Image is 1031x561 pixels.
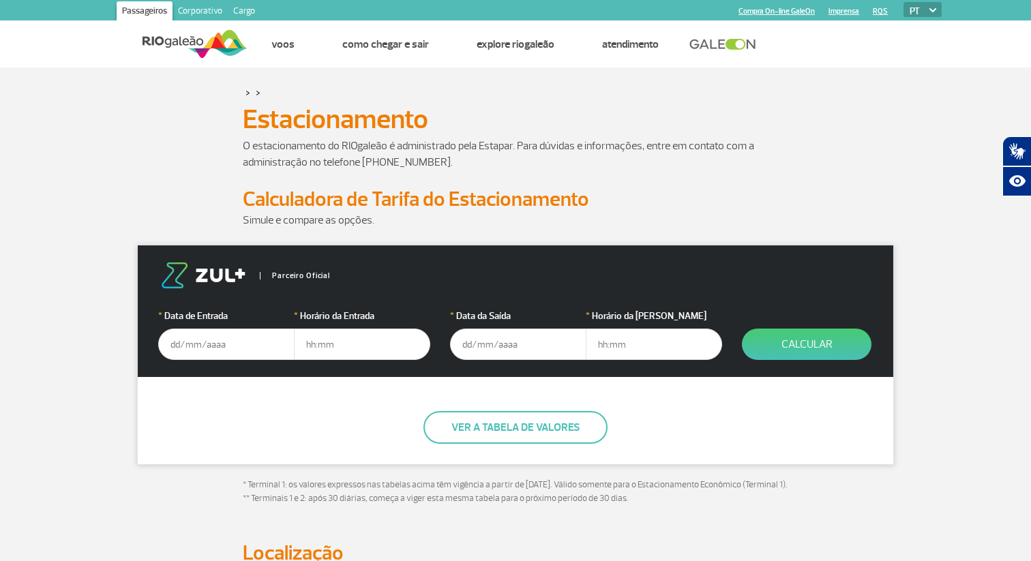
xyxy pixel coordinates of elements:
[450,329,586,360] input: dd/mm/aaaa
[873,7,888,16] a: RQS
[828,7,859,16] a: Imprensa
[294,329,430,360] input: hh:mm
[423,411,608,444] button: Ver a tabela de valores
[245,85,250,100] a: >
[158,262,248,288] img: logo-zul.png
[256,85,260,100] a: >
[738,7,815,16] a: Compra On-line GaleOn
[228,1,260,23] a: Cargo
[586,329,722,360] input: hh:mm
[173,1,228,23] a: Corporativo
[1002,166,1031,196] button: Abrir recursos assistivos.
[243,187,788,212] h2: Calculadora de Tarifa do Estacionamento
[450,309,586,323] label: Data da Saída
[602,37,659,51] a: Atendimento
[117,1,173,23] a: Passageiros
[260,272,330,279] span: Parceiro Oficial
[243,138,788,170] p: O estacionamento do RIOgaleão é administrado pela Estapar. Para dúvidas e informações, entre em c...
[477,37,554,51] a: Explore RIOgaleão
[158,329,295,360] input: dd/mm/aaaa
[742,329,871,360] button: Calcular
[294,309,430,323] label: Horário da Entrada
[271,37,295,51] a: Voos
[1002,136,1031,196] div: Plugin de acessibilidade da Hand Talk.
[342,37,429,51] a: Como chegar e sair
[586,309,722,323] label: Horário da [PERSON_NAME]
[1002,136,1031,166] button: Abrir tradutor de língua de sinais.
[158,309,295,323] label: Data de Entrada
[243,479,788,505] p: * Terminal 1: os valores expressos nas tabelas acima têm vigência a partir de [DATE]. Válido some...
[243,108,788,131] h1: Estacionamento
[243,212,788,228] p: Simule e compare as opções.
